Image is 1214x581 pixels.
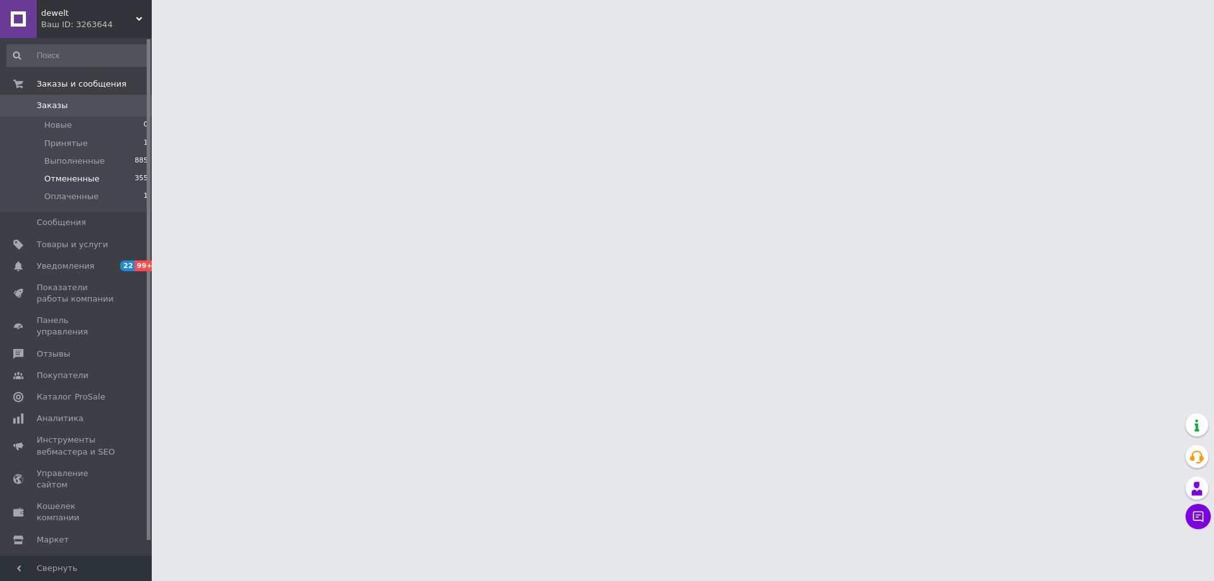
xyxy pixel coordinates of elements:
[144,138,148,149] span: 1
[37,100,68,111] span: Заказы
[44,156,105,167] span: Выполненные
[135,173,148,185] span: 355
[37,239,108,250] span: Товары и услуги
[37,434,117,457] span: Инструменты вебмастера и SEO
[1186,504,1211,529] button: Чат с покупателем
[37,282,117,305] span: Показатели работы компании
[44,138,88,149] span: Принятые
[144,191,148,202] span: 1
[44,191,99,202] span: Оплаченные
[37,534,69,546] span: Маркет
[135,156,148,167] span: 885
[44,173,99,185] span: Отмененные
[37,391,105,403] span: Каталог ProSale
[37,413,83,424] span: Аналитика
[37,348,70,360] span: Отзывы
[120,260,135,271] span: 22
[37,260,94,272] span: Уведомления
[37,468,117,491] span: Управление сайтом
[144,119,148,131] span: 0
[37,217,86,228] span: Сообщения
[41,19,152,30] div: Ваш ID: 3263644
[37,370,89,381] span: Покупатели
[41,8,136,19] span: dewelt
[37,78,126,90] span: Заказы и сообщения
[6,44,149,67] input: Поиск
[135,260,156,271] span: 99+
[44,119,72,131] span: Новые
[37,315,117,338] span: Панель управления
[37,501,117,523] span: Кошелек компании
